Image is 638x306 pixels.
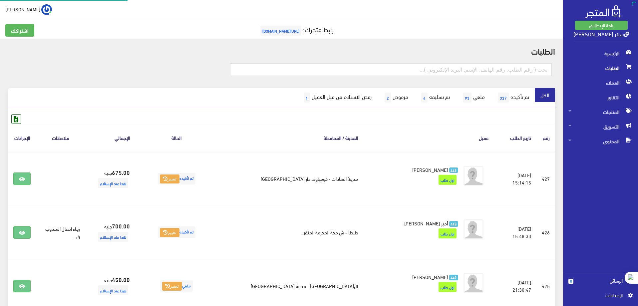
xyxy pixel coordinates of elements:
a: سنتر [PERSON_NAME] [573,29,629,39]
td: مدينة السادات - كومباوند دار [GEOGRAPHIC_DATA] [218,152,363,206]
span: [PERSON_NAME] [412,272,448,281]
span: 442 [449,275,458,280]
span: الطلبات [568,61,633,75]
a: 0 الرسائل [568,277,633,291]
a: العملاء [563,75,638,90]
span: 445 [449,167,458,173]
td: [DATE] 15:48:33 [494,205,536,259]
button: تغيير [160,174,179,184]
span: تم تأكيده [158,226,195,238]
a: التقارير [563,90,638,105]
span: 2 [385,93,391,103]
a: 445 [PERSON_NAME] [374,166,458,173]
span: تم تأكيده [158,173,195,184]
input: بحث ( رقم الطلب, رقم الهاتف, الإسم, البريد اﻹلكتروني )... [230,63,552,76]
img: . [585,5,621,18]
span: الرئيسية [568,46,633,61]
a: تم تأكيده327 [490,88,535,107]
span: اول طلب [439,282,457,292]
span: نقدا عند الإستلام [98,178,128,188]
td: رجاء اتصال المندوب ق... [36,205,85,259]
a: رفض الاستلام من قبل العميل1 [296,88,377,107]
a: الطلبات [563,61,638,75]
span: اﻹعدادات [574,291,622,299]
img: ... [41,4,52,15]
a: ... [PERSON_NAME] [5,4,52,15]
a: المنتجات [563,105,638,119]
span: [PERSON_NAME] [5,5,40,13]
span: اول طلب [439,175,457,185]
button: تغيير [162,282,182,291]
a: الكل [535,88,555,102]
span: 0 [568,279,573,284]
span: التقارير [568,90,633,105]
a: تم تسليمه4 [414,88,456,107]
span: 443 [449,221,458,227]
a: مرفوض2 [377,88,414,107]
th: عميل [363,124,494,152]
a: اشتراكك [5,24,34,37]
span: الرسائل [579,277,623,284]
h2: الطلبات [8,47,555,55]
span: 327 [498,93,509,103]
td: جنيه [85,205,135,259]
th: الإجراءات [8,124,36,152]
td: جنيه [85,152,135,206]
th: رقم [536,124,555,152]
a: اﻹعدادات [568,291,633,302]
span: 93 [463,93,472,103]
span: المنتجات [568,105,633,119]
span: المحتوى [568,134,633,149]
strong: 450.00 [112,275,130,284]
strong: 700.00 [112,221,130,230]
span: اول طلب [439,228,457,238]
th: تاريخ الطلب [494,124,536,152]
td: 426 [536,205,555,259]
span: 1 [304,93,310,103]
th: الحالة [135,124,218,152]
span: [URL][DOMAIN_NAME] [260,26,301,36]
th: ملاحظات [36,124,85,152]
a: المحتوى [563,134,638,149]
a: ملغي93 [456,88,490,107]
td: طنطا - ش مكة المكرمة المتفر... [218,205,363,259]
span: نقدا عند الإستلام [98,232,128,242]
button: تغيير [160,228,179,237]
span: أمير [PERSON_NAME] [404,218,448,228]
img: avatar.png [464,166,483,186]
a: باقة الإنطلاق [575,21,628,30]
a: 443 أمير [PERSON_NAME] [374,219,458,227]
span: ملغي [160,280,193,292]
a: 442 [PERSON_NAME] [374,273,458,280]
a: الرئيسية [563,46,638,61]
th: المدينة / المحافظة [218,124,363,152]
img: avatar.png [464,273,483,293]
img: avatar.png [464,219,483,239]
span: العملاء [568,75,633,90]
span: [PERSON_NAME] [412,165,448,174]
span: 4 [421,93,428,103]
td: 427 [536,152,555,206]
td: [DATE] 15:14:15 [494,152,536,206]
span: التسويق [568,119,633,134]
strong: 675.00 [112,168,130,176]
span: نقدا عند الإستلام [98,285,128,295]
a: رابط متجرك:[URL][DOMAIN_NAME] [259,23,334,35]
th: اﻹجمالي [85,124,135,152]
